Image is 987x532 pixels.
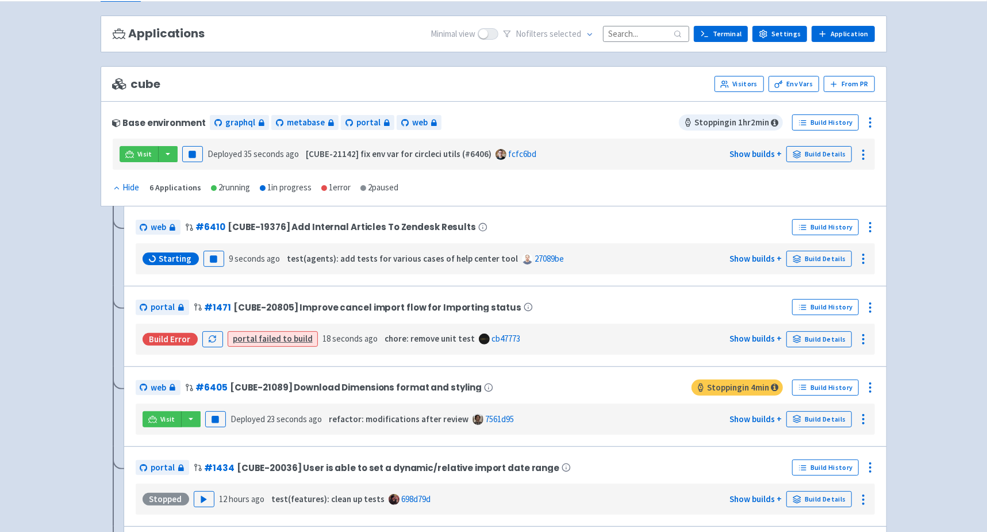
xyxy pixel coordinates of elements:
[287,253,518,264] strong: test(agents): add tests for various cases of help center tool
[211,181,251,194] div: 2 running
[824,76,875,92] button: From PR
[205,411,226,427] button: Pause
[306,148,491,159] strong: [CUBE-21142] fix env var for circleci utils (#6406)
[786,251,852,267] a: Build Details
[786,146,852,162] a: Build Details
[729,414,782,424] a: Show builds +
[401,493,431,504] a: 698d79d
[143,493,189,506] div: Stopped
[194,491,214,507] button: Play
[792,299,859,315] a: Build History
[136,220,180,235] a: web
[692,380,783,396] span: Stopping in 4 min
[729,333,782,344] a: Show builds +
[160,415,175,424] span: Visit
[360,181,399,194] div: 2 paused
[233,333,257,344] strong: portal
[143,411,182,427] a: Visit
[792,219,859,235] a: Build History
[159,253,192,265] span: Starting
[210,115,269,131] a: graphql
[786,491,852,507] a: Build Details
[136,460,189,476] a: portal
[208,148,299,159] span: Deployed
[113,118,206,128] div: Base environment
[786,411,852,427] a: Build Details
[287,116,325,129] span: metabase
[136,300,189,315] a: portal
[508,148,536,159] a: fcfc6bd
[113,27,205,40] h3: Applications
[812,26,874,42] a: Application
[182,146,203,162] button: Pause
[230,382,482,392] span: [CUBE-21089] Download Dimensions format and styling
[792,460,859,476] a: Build History
[271,115,339,131] a: metabase
[329,414,468,424] strong: refactor: modifications after review
[151,221,167,234] span: web
[715,76,764,92] a: Visitors
[113,78,160,91] span: cube
[769,76,819,92] a: Env Vars
[233,333,313,344] a: portal failed to build
[356,116,381,129] span: portal
[271,493,385,504] strong: test(features): clean up tests
[143,333,198,346] div: Build Error
[150,181,202,194] div: 6 Applications
[260,181,312,194] div: 1 in progress
[151,301,175,314] span: portal
[229,253,280,264] time: 9 seconds ago
[113,181,140,194] div: Hide
[137,150,152,159] span: Visit
[786,331,852,347] a: Build Details
[228,222,476,232] span: [CUBE-19376] Add Internal Articles To Zendesk Results
[205,462,235,474] a: #1434
[679,114,783,131] span: Stopping in 1 hr 2 min
[535,253,564,264] a: 27089be
[752,26,807,42] a: Settings
[729,493,782,504] a: Show builds +
[151,381,167,395] span: web
[196,221,225,233] a: #6410
[321,181,351,194] div: 1 error
[550,28,581,39] span: selected
[113,181,141,194] button: Hide
[491,333,520,344] a: cb47773
[203,251,224,267] button: Pause
[233,303,521,312] span: [CUBE-20805] Improve cancel import flow for Importing status
[341,115,394,131] a: portal
[792,380,859,396] a: Build History
[397,115,441,131] a: web
[151,461,175,474] span: portal
[729,148,782,159] a: Show builds +
[431,28,475,41] span: Minimal view
[196,381,228,393] a: #6405
[267,414,322,424] time: 23 seconds ago
[244,148,299,159] time: 35 seconds ago
[225,116,255,129] span: graphql
[485,414,514,424] a: 7561d95
[694,26,748,42] a: Terminal
[729,253,782,264] a: Show builds +
[136,380,180,396] a: web
[231,414,322,424] span: Deployed
[237,463,559,473] span: [CUBE-20036] User is able to set a dynamic/relative import date range
[603,26,689,41] input: Search...
[516,28,581,41] span: No filter s
[205,301,231,313] a: #1471
[322,333,378,344] time: 18 seconds ago
[412,116,428,129] span: web
[385,333,475,344] strong: chore: remove unit test
[219,493,264,504] time: 12 hours ago
[792,114,859,131] a: Build History
[120,146,159,162] a: Visit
